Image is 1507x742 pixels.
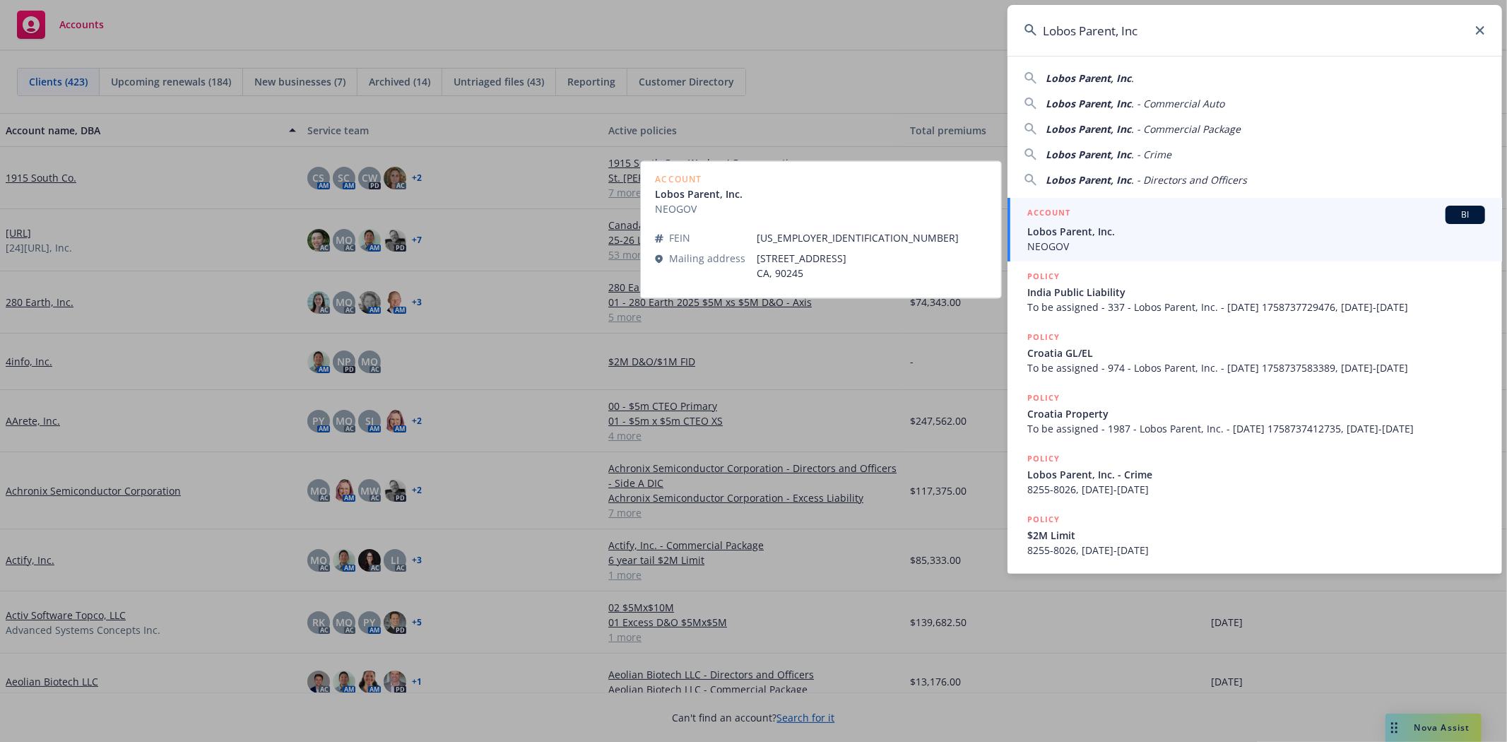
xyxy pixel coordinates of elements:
span: Lobos Parent, Inc [1046,148,1131,161]
a: ACCOUNTBILobos Parent, Inc.NEOGOV [1007,198,1502,261]
span: Croatia Property [1027,406,1485,421]
h5: POLICY [1027,391,1060,405]
span: Lobos Parent, Inc. [1027,224,1485,239]
span: To be assigned - 974 - Lobos Parent, Inc. - [DATE] 1758737583389, [DATE]-[DATE] [1027,360,1485,375]
span: Lobos Parent, Inc [1046,71,1131,85]
span: Lobos Parent, Inc [1046,122,1131,136]
span: Croatia GL/EL [1027,346,1485,360]
span: . - Commercial Auto [1131,97,1224,110]
h5: POLICY [1027,452,1060,466]
span: Lobos Parent, Inc [1046,173,1131,187]
span: . - Commercial Package [1131,122,1241,136]
span: NEOGOV [1027,239,1485,254]
span: . - Directors and Officers [1131,173,1247,187]
span: 8255-8026, [DATE]-[DATE] [1027,543,1485,558]
span: BI [1451,208,1479,221]
span: $2M Limit [1027,528,1485,543]
span: India Public Liability [1027,285,1485,300]
span: To be assigned - 1987 - Lobos Parent, Inc. - [DATE] 1758737412735, [DATE]-[DATE] [1027,421,1485,436]
h5: POLICY [1027,512,1060,526]
span: To be assigned - 337 - Lobos Parent, Inc. - [DATE] 1758737729476, [DATE]-[DATE] [1027,300,1485,314]
h5: POLICY [1027,330,1060,344]
h5: POLICY [1027,269,1060,283]
span: . - Crime [1131,148,1171,161]
span: Lobos Parent, Inc [1046,97,1131,110]
a: POLICY$2M Limit8255-8026, [DATE]-[DATE] [1007,505,1502,565]
a: POLICYCroatia PropertyTo be assigned - 1987 - Lobos Parent, Inc. - [DATE] 1758737412735, [DATE]-[... [1007,383,1502,444]
h5: ACCOUNT [1027,206,1070,223]
a: POLICYCroatia GL/ELTo be assigned - 974 - Lobos Parent, Inc. - [DATE] 1758737583389, [DATE]-[DATE] [1007,322,1502,383]
span: Lobos Parent, Inc. - Crime [1027,467,1485,482]
a: POLICYLobos Parent, Inc. - Crime8255-8026, [DATE]-[DATE] [1007,444,1502,505]
span: . [1131,71,1134,85]
span: 8255-8026, [DATE]-[DATE] [1027,482,1485,497]
input: Search... [1007,5,1502,56]
a: POLICYIndia Public LiabilityTo be assigned - 337 - Lobos Parent, Inc. - [DATE] 1758737729476, [DA... [1007,261,1502,322]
